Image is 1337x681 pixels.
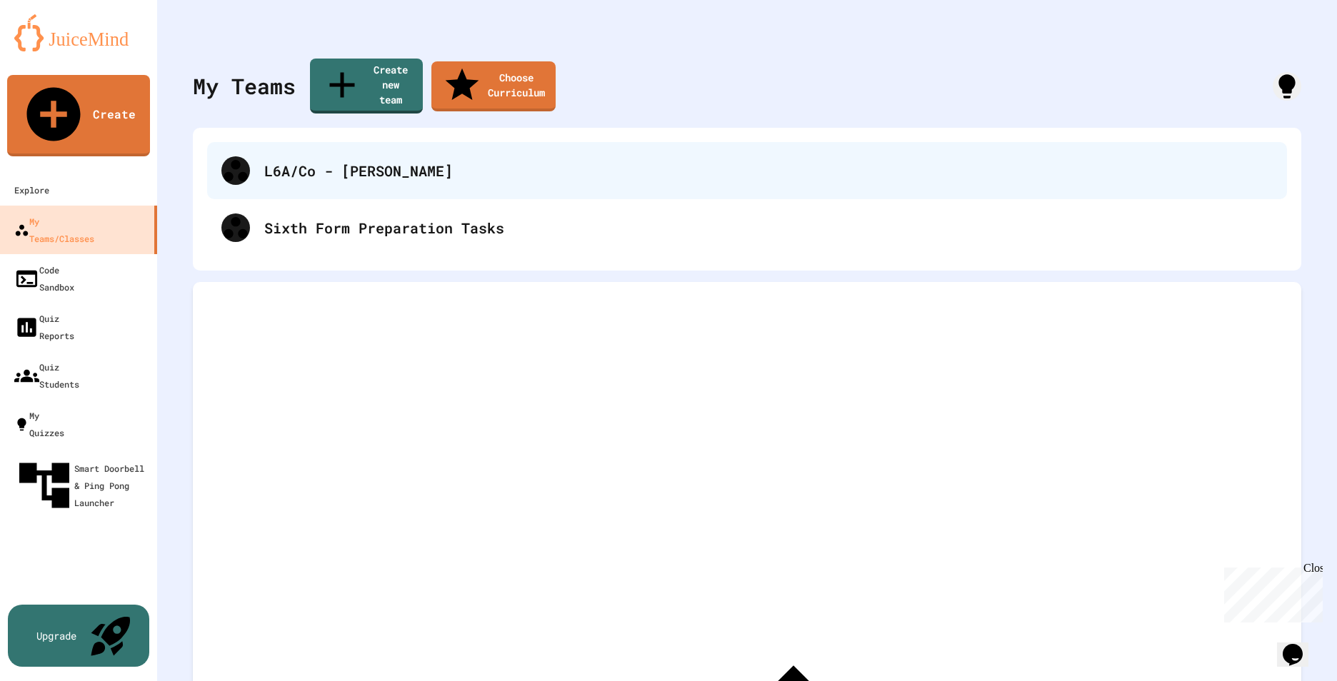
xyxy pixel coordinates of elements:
iframe: chat widget [1218,562,1323,622]
div: L6A/Co - [PERSON_NAME] [264,160,1273,181]
a: Choose Curriculum [431,61,556,111]
div: Sixth Form Preparation Tasks [264,217,1273,238]
div: Quiz Students [14,358,79,393]
div: Upgrade [36,628,76,643]
div: My Teams [193,70,296,102]
div: My Teams/Classes [14,213,94,247]
img: logo-orange.svg [14,14,143,51]
a: Create new team [310,59,423,113]
div: Explore [14,181,49,198]
div: Chat with us now!Close [6,6,99,91]
div: Smart Doorbell & Ping Pong Launcher [14,455,151,515]
iframe: chat widget [1277,624,1323,667]
div: L6A/Co - [PERSON_NAME] [207,142,1287,199]
div: Sixth Form Preparation Tasks [207,199,1287,256]
div: How it works [1273,72,1301,101]
a: Create [7,75,150,156]
div: Code Sandbox [14,261,74,296]
div: Quiz Reports [14,310,74,344]
div: My Quizzes [14,407,64,441]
